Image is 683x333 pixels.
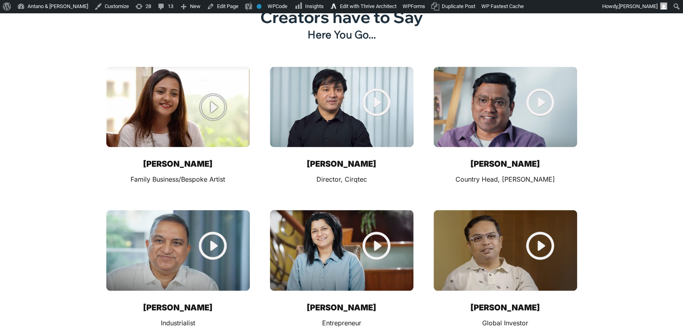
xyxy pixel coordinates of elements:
strong: [PERSON_NAME] [307,302,376,312]
strong: [PERSON_NAME] [470,302,540,312]
img: Tina Mittal (1) [270,210,413,291]
img: Sonika [106,67,250,147]
span: Insights [305,3,324,9]
strong: Here You Go... [308,31,376,41]
p: Global Investor [427,316,584,329]
span: [PERSON_NAME] [619,3,658,9]
img: Nanda Kishore [270,67,413,147]
img: Janak Bhalaria [106,210,250,291]
img: Suresh Kumar [434,67,577,147]
strong: [PERSON_NAME] [307,159,376,168]
p: Family Business/Bespoke Artist [99,172,256,185]
div: No index [257,4,261,9]
img: Srikanth prapthi [434,210,577,291]
p: Director, Cirqtec [263,172,420,185]
strong: [PERSON_NAME] [143,159,213,168]
strong: [PERSON_NAME] [470,159,540,168]
p: Country Head, [PERSON_NAME] [427,172,584,185]
p: Industrialist [99,316,256,329]
strong: [PERSON_NAME] [143,302,213,312]
p: Entrepreneur [263,316,420,329]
